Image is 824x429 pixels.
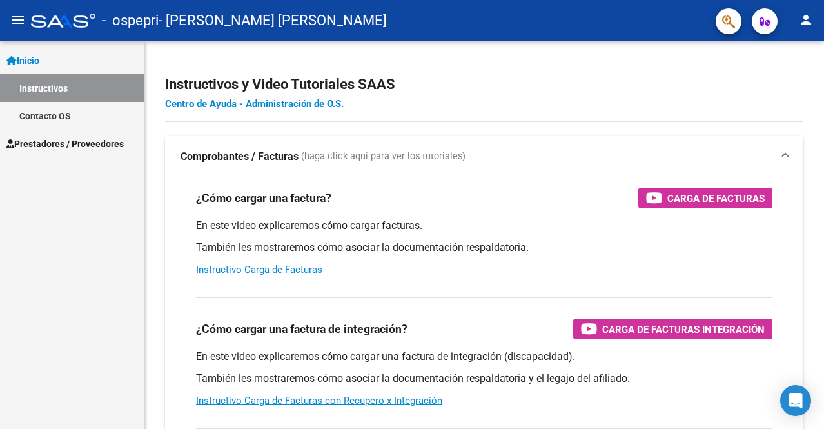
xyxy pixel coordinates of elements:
span: Prestadores / Proveedores [6,137,124,151]
button: Carga de Facturas Integración [573,319,772,339]
span: Carga de Facturas [667,190,765,206]
mat-icon: person [798,12,814,28]
h3: ¿Cómo cargar una factura? [196,189,331,207]
a: Instructivo Carga de Facturas con Recupero x Integración [196,395,442,406]
p: También les mostraremos cómo asociar la documentación respaldatoria y el legajo del afiliado. [196,372,772,386]
span: - ospepri [102,6,159,35]
p: También les mostraremos cómo asociar la documentación respaldatoria. [196,241,772,255]
div: Open Intercom Messenger [780,385,811,416]
span: Carga de Facturas Integración [602,321,765,337]
span: (haga click aquí para ver los tutoriales) [301,150,466,164]
mat-icon: menu [10,12,26,28]
p: En este video explicaremos cómo cargar facturas. [196,219,772,233]
h3: ¿Cómo cargar una factura de integración? [196,320,407,338]
span: - [PERSON_NAME] [PERSON_NAME] [159,6,387,35]
a: Instructivo Carga de Facturas [196,264,322,275]
h2: Instructivos y Video Tutoriales SAAS [165,72,803,97]
a: Centro de Ayuda - Administración de O.S. [165,98,344,110]
strong: Comprobantes / Facturas [181,150,299,164]
button: Carga de Facturas [638,188,772,208]
span: Inicio [6,54,39,68]
mat-expansion-panel-header: Comprobantes / Facturas (haga click aquí para ver los tutoriales) [165,136,803,177]
p: En este video explicaremos cómo cargar una factura de integración (discapacidad). [196,350,772,364]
